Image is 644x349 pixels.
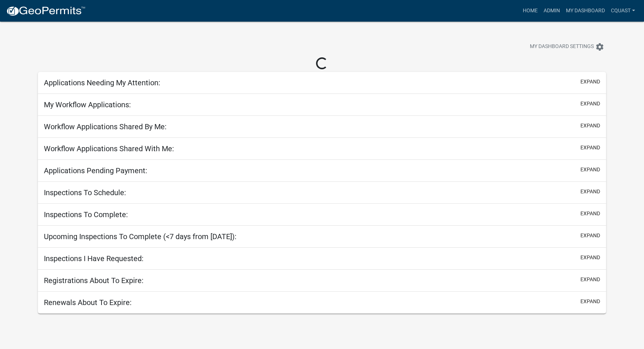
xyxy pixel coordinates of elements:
[44,166,147,175] h5: Applications Pending Payment:
[44,144,174,153] h5: Workflow Applications Shared With Me:
[580,122,600,130] button: expand
[595,42,604,51] i: settings
[44,122,167,131] h5: Workflow Applications Shared By Me:
[530,42,594,51] span: My Dashboard Settings
[580,254,600,261] button: expand
[580,100,600,108] button: expand
[520,4,541,18] a: Home
[44,298,132,307] h5: Renewals About To Expire:
[44,78,160,87] h5: Applications Needing My Attention:
[580,188,600,196] button: expand
[608,4,638,18] a: cquast
[44,100,131,109] h5: My Workflow Applications:
[44,276,144,285] h5: Registrations About To Expire:
[580,276,600,283] button: expand
[44,254,144,263] h5: Inspections I Have Requested:
[580,210,600,218] button: expand
[580,78,600,86] button: expand
[580,166,600,174] button: expand
[44,188,126,197] h5: Inspections To Schedule:
[563,4,608,18] a: My Dashboard
[580,298,600,305] button: expand
[541,4,563,18] a: Admin
[44,232,236,241] h5: Upcoming Inspections To Complete (<7 days from [DATE]):
[580,144,600,152] button: expand
[580,232,600,239] button: expand
[524,39,610,54] button: My Dashboard Settingssettings
[44,210,128,219] h5: Inspections To Complete:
